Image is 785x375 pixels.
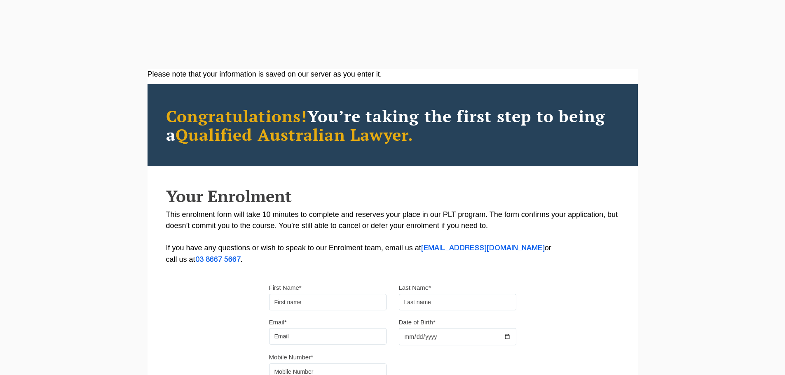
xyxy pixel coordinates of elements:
span: Qualified Australian Lawyer. [176,123,414,145]
h2: You’re taking the first step to being a [166,107,619,144]
label: Mobile Number* [269,353,314,361]
a: 03 8667 5667 [195,256,241,263]
a: [EMAIL_ADDRESS][DOMAIN_NAME] [421,245,545,252]
label: Date of Birth* [399,318,436,326]
label: Email* [269,318,287,326]
span: Congratulations! [166,105,307,127]
label: Last Name* [399,284,431,292]
label: First Name* [269,284,302,292]
input: Last name [399,294,516,310]
input: Email [269,328,387,345]
input: First name [269,294,387,310]
h2: Your Enrolment [166,187,619,205]
div: Please note that your information is saved on our server as you enter it. [148,69,638,80]
p: This enrolment form will take 10 minutes to complete and reserves your place in our PLT program. ... [166,209,619,266]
